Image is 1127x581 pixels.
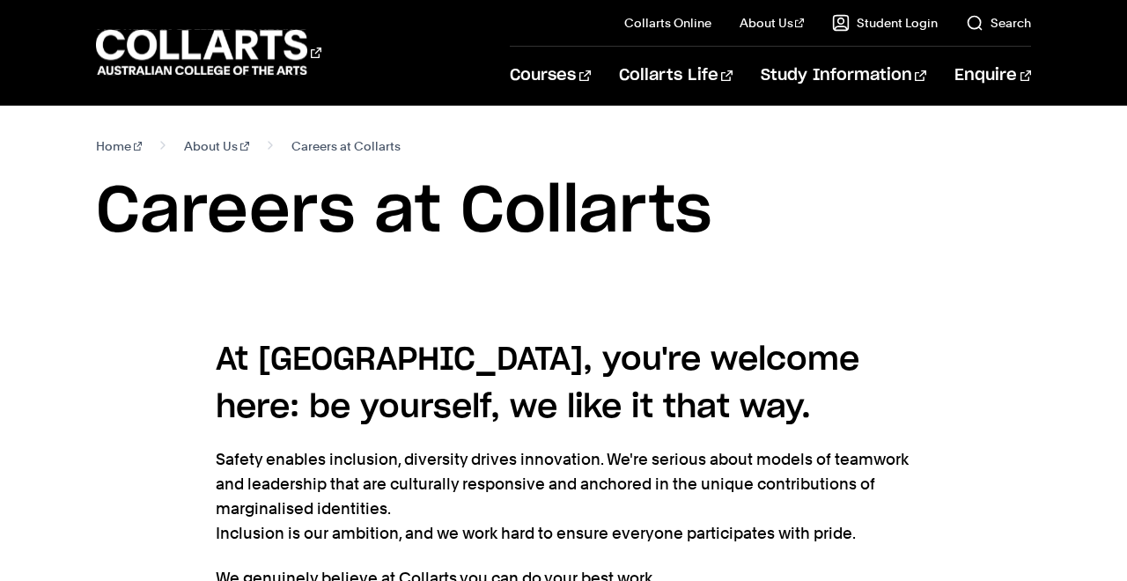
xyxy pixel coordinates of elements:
[184,134,249,158] a: About Us
[832,14,938,32] a: Student Login
[96,134,143,158] a: Home
[216,447,911,546] p: Safety enables inclusion, diversity drives innovation. We're serious about models of teamwork and...
[619,47,733,105] a: Collarts Life
[510,47,590,105] a: Courses
[740,14,805,32] a: About Us
[291,134,401,158] span: Careers at Collarts
[216,336,911,431] h4: At [GEOGRAPHIC_DATA], you're welcome here: be yourself, we like it that way.
[954,47,1031,105] a: Enquire
[761,47,926,105] a: Study Information
[96,173,1031,252] h1: Careers at Collarts
[966,14,1031,32] a: Search
[96,27,321,77] div: Go to homepage
[624,14,711,32] a: Collarts Online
